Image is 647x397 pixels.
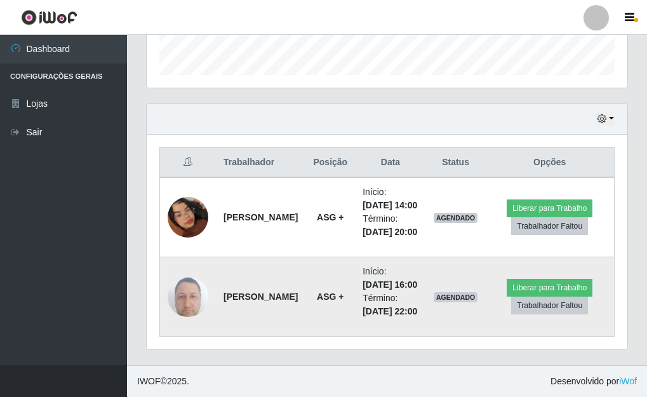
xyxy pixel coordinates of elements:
th: Posição [305,148,355,178]
strong: [PERSON_NAME] [223,292,298,302]
th: Status [426,148,486,178]
time: [DATE] 16:00 [363,279,417,290]
button: Liberar para Trabalho [507,279,592,297]
li: Início: [363,265,418,292]
span: IWOF [137,376,161,386]
li: Término: [363,212,418,239]
strong: [PERSON_NAME] [223,212,298,222]
button: Liberar para Trabalho [507,199,592,217]
span: © 2025 . [137,375,189,388]
span: AGENDADO [434,292,478,302]
img: 1736086638686.jpeg [168,269,208,323]
strong: ASG + [317,292,344,302]
th: Trabalhador [216,148,305,178]
a: iWof [619,376,637,386]
th: Opções [485,148,614,178]
strong: ASG + [317,212,344,222]
img: CoreUI Logo [21,10,77,25]
time: [DATE] 14:00 [363,200,417,210]
time: [DATE] 20:00 [363,227,417,237]
button: Trabalhador Faltou [511,217,588,235]
button: Trabalhador Faltou [511,297,588,314]
img: 1756135757654.jpeg [168,181,208,253]
time: [DATE] 22:00 [363,306,417,316]
th: Data [355,148,426,178]
li: Término: [363,292,418,318]
li: Início: [363,185,418,212]
span: AGENDADO [434,213,478,223]
span: Desenvolvido por [550,375,637,388]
